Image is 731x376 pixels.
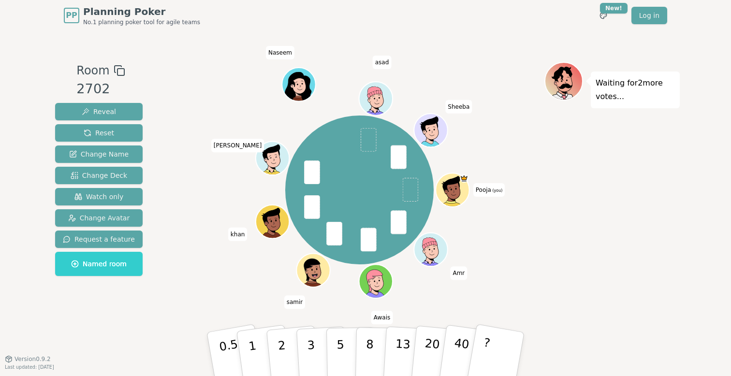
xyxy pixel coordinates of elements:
[600,3,628,14] div: New!
[373,56,392,69] span: Click to change your name
[63,234,135,244] span: Request a feature
[5,364,54,370] span: Last updated: [DATE]
[15,355,51,363] span: Version 0.9.2
[55,124,143,142] button: Reset
[76,62,109,79] span: Room
[437,174,468,205] button: Click to change your avatar
[595,7,612,24] button: New!
[55,145,143,163] button: Change Name
[631,7,667,24] a: Log in
[460,174,468,182] span: Pooja is the host
[69,149,129,159] span: Change Name
[71,171,127,180] span: Change Deck
[64,5,200,26] a: PPPlanning PokerNo.1 planning poker tool for agile teams
[71,259,127,269] span: Named room
[82,107,116,116] span: Reveal
[55,209,143,227] button: Change Avatar
[84,128,114,138] span: Reset
[473,183,505,197] span: Click to change your name
[266,46,294,59] span: Click to change your name
[68,213,130,223] span: Change Avatar
[76,79,125,99] div: 2702
[55,252,143,276] button: Named room
[83,18,200,26] span: No.1 planning poker tool for agile teams
[596,76,675,103] p: Waiting for 2 more votes...
[371,311,393,324] span: Click to change your name
[450,266,467,280] span: Click to change your name
[55,103,143,120] button: Reveal
[55,167,143,184] button: Change Deck
[211,139,264,152] span: Click to change your name
[66,10,77,21] span: PP
[5,355,51,363] button: Version0.9.2
[83,5,200,18] span: Planning Poker
[284,295,306,309] span: Click to change your name
[228,228,248,241] span: Click to change your name
[74,192,124,202] span: Watch only
[445,100,472,114] span: Click to change your name
[55,231,143,248] button: Request a feature
[55,188,143,205] button: Watch only
[491,188,503,193] span: (you)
